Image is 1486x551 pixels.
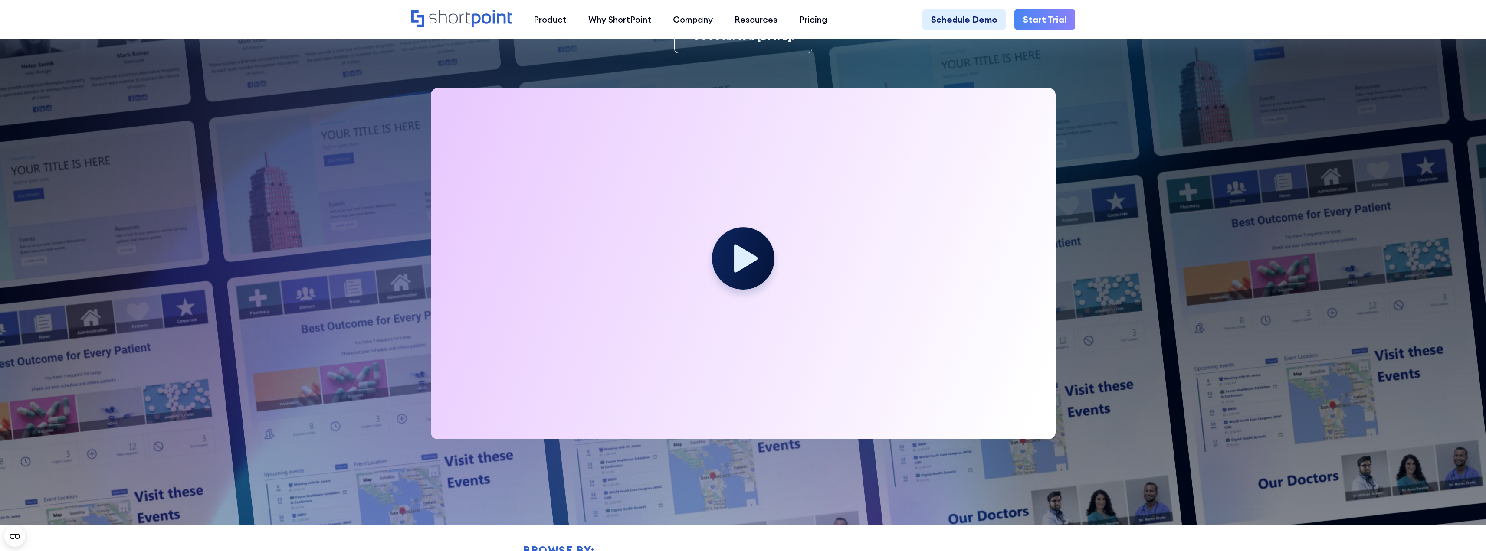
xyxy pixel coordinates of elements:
a: Schedule Demo [922,9,1006,30]
div: Pricing [799,13,827,26]
iframe: Chat Widget [1443,509,1486,551]
div: Why ShortPoint [588,13,651,26]
div: Resources [735,13,777,26]
a: Home [411,10,512,29]
div: Company [673,13,713,26]
div: Product [534,13,567,26]
a: Start Trial [1014,9,1075,30]
a: Product [523,9,577,30]
a: Resources [724,9,788,30]
a: Why ShortPoint [577,9,662,30]
a: Company [662,9,724,30]
button: Open CMP widget [4,526,25,547]
a: Pricing [788,9,838,30]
